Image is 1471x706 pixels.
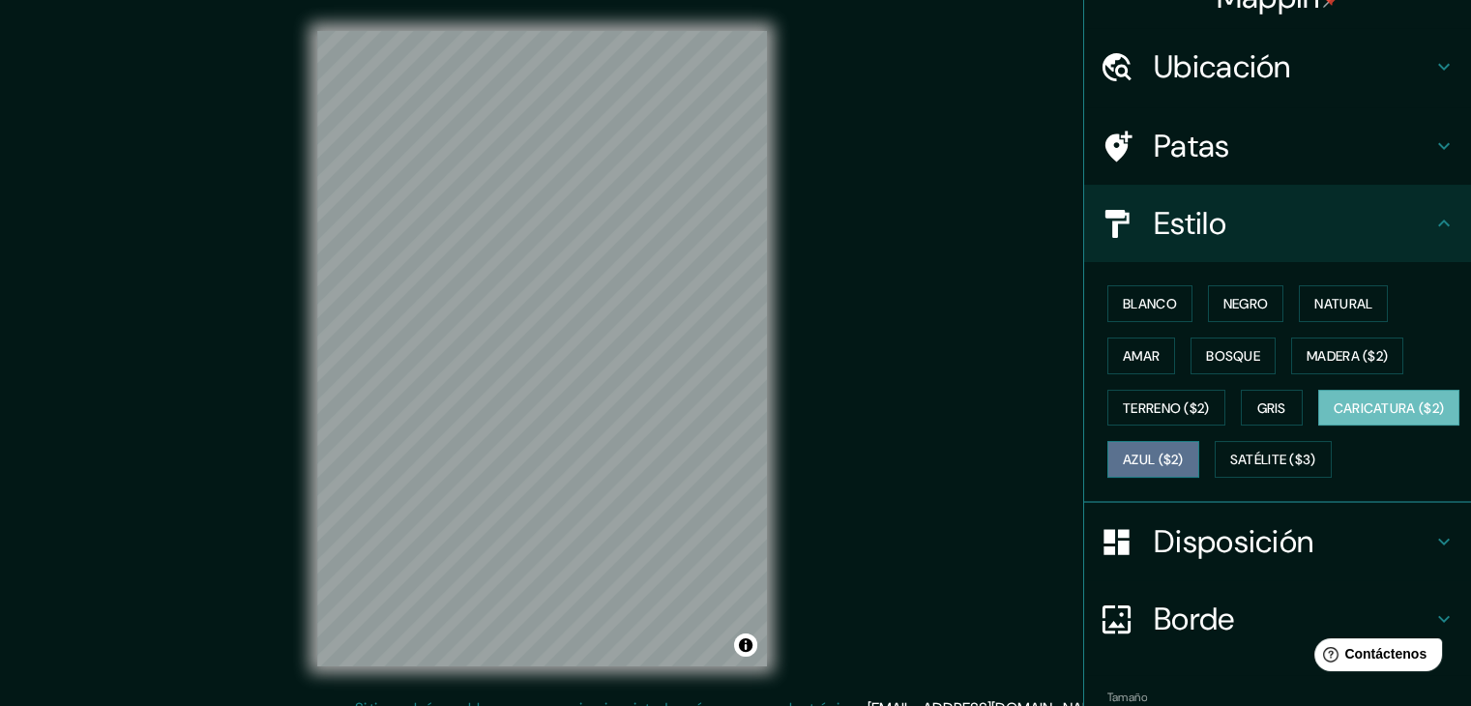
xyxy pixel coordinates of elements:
font: Gris [1257,399,1286,417]
font: Amar [1123,347,1160,365]
font: Terreno ($2) [1123,399,1210,417]
iframe: Lanzador de widgets de ayuda [1299,631,1450,685]
button: Madera ($2) [1291,338,1403,374]
button: Satélite ($3) [1215,441,1332,478]
font: Natural [1314,295,1372,312]
div: Disposición [1084,503,1471,580]
button: Negro [1208,285,1284,322]
button: Amar [1107,338,1175,374]
font: Satélite ($3) [1230,452,1316,469]
div: Borde [1084,580,1471,658]
font: Tamaño [1107,690,1147,705]
button: Caricatura ($2) [1318,390,1460,427]
canvas: Mapa [317,31,767,666]
button: Terreno ($2) [1107,390,1225,427]
button: Bosque [1191,338,1276,374]
font: Estilo [1154,203,1226,244]
button: Azul ($2) [1107,441,1199,478]
font: Borde [1154,599,1235,639]
font: Bosque [1206,347,1260,365]
div: Estilo [1084,185,1471,262]
font: Madera ($2) [1307,347,1388,365]
font: Blanco [1123,295,1177,312]
button: Gris [1241,390,1303,427]
button: Blanco [1107,285,1192,322]
div: Ubicación [1084,28,1471,105]
font: Azul ($2) [1123,452,1184,469]
font: Patas [1154,126,1230,166]
font: Ubicación [1154,46,1291,87]
button: Activar o desactivar atribución [734,633,757,657]
font: Disposición [1154,521,1313,562]
font: Negro [1223,295,1269,312]
div: Patas [1084,107,1471,185]
font: Caricatura ($2) [1334,399,1445,417]
button: Natural [1299,285,1388,322]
